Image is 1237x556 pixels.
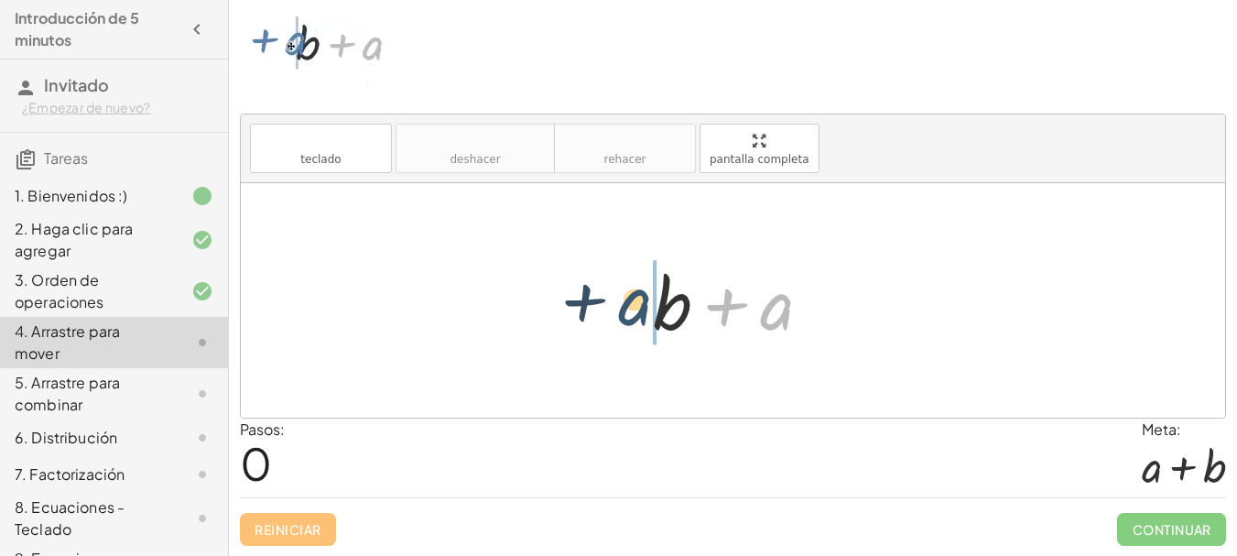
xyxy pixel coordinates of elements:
[240,435,272,491] font: 0
[396,124,555,173] button: deshacerdeshacer
[260,132,382,149] font: teclado
[15,428,117,447] font: 6. Distribución
[15,219,134,260] font: 2. Haga clic para agregar
[15,270,104,311] font: 3. Orden de operaciones
[604,153,646,166] font: rehacer
[564,132,686,149] font: rehacer
[191,185,213,207] i: Task finished.
[191,427,213,449] i: Task not started.
[710,153,809,166] font: pantalla completa
[22,99,151,115] font: ¿Empezar de nuevo?
[1142,420,1181,439] font: Meta:
[191,463,213,485] i: Task not started.
[191,229,213,251] i: Task finished and correct.
[15,322,120,363] font: 4. Arrastre para mover
[15,464,125,484] font: 7. Factorización
[191,280,213,302] i: Task finished and correct.
[44,148,88,168] font: Tareas
[554,124,696,173] button: rehacerrehacer
[240,420,285,439] font: Pasos:
[450,153,500,166] font: deshacer
[15,186,128,205] font: 1. Bienvenidos :)
[250,124,392,173] button: tecladoteclado
[191,383,213,405] i: Task not started.
[191,507,213,529] i: Task not started.
[191,332,213,354] i: Task not started.
[15,497,125,539] font: 8. Ecuaciones - Teclado
[300,153,341,166] font: teclado
[406,132,545,149] font: deshacer
[15,8,139,49] font: Introducción de 5 minutos
[15,373,120,414] font: 5. Arrastre para combinar
[44,74,109,95] font: Invitado
[700,124,819,173] button: pantalla completa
